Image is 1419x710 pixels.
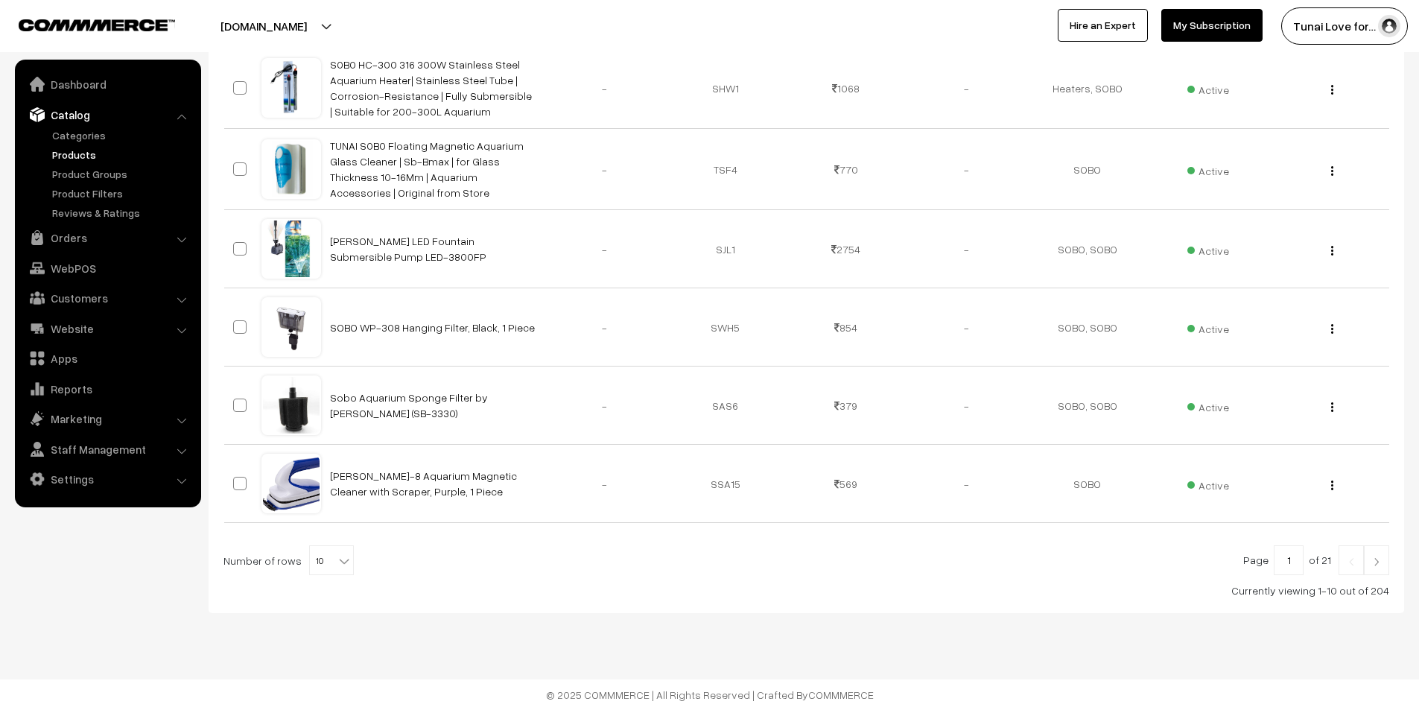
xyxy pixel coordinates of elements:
td: - [545,210,665,288]
a: Marketing [19,405,196,432]
a: My Subscription [1161,9,1263,42]
span: 10 [309,545,354,575]
td: SAS6 [665,367,786,445]
a: Sobo Aquarium Sponge Filter by [PERSON_NAME] (SB-3330) [330,391,488,419]
img: Menu [1331,246,1333,256]
img: Menu [1331,481,1333,490]
td: TSF4 [665,129,786,210]
span: Active [1187,159,1229,179]
span: Active [1187,317,1229,337]
td: SSA15 [665,445,786,523]
td: SJL1 [665,210,786,288]
td: - [545,367,665,445]
a: Apps [19,345,196,372]
td: 569 [786,445,907,523]
a: COMMMERCE [808,688,874,701]
a: TUNAI S0B0 Floating Magnetic Aquarium Glass Cleaner | Sb-Bmax | for Glass Thickness 10-16Mm | Aqu... [330,139,524,199]
td: SOBO, SOBO [1027,367,1148,445]
td: - [545,129,665,210]
img: user [1378,15,1400,37]
div: Currently viewing 1-10 out of 204 [223,583,1389,598]
a: Dashboard [19,71,196,98]
img: Menu [1331,166,1333,176]
img: COMMMERCE [19,19,175,31]
span: of 21 [1309,554,1331,566]
a: Reports [19,375,196,402]
td: - [907,367,1027,445]
span: Active [1187,396,1229,415]
td: - [545,288,665,367]
a: SOBO WP-308 Hanging Filter, Black, 1 Piece [330,321,535,334]
a: Settings [19,466,196,492]
td: SOBO [1027,129,1148,210]
button: Tunai Love for… [1281,7,1408,45]
span: Active [1187,239,1229,259]
img: Right [1370,557,1383,566]
a: Catalog [19,101,196,128]
td: - [907,48,1027,129]
img: Menu [1331,324,1333,334]
td: 379 [786,367,907,445]
span: Number of rows [223,553,302,568]
a: [PERSON_NAME] LED Fountain Submersible Pump LED-3800FP [330,235,486,263]
td: - [907,445,1027,523]
td: SOBO, SOBO [1027,288,1148,367]
td: - [907,288,1027,367]
a: [PERSON_NAME]-8 Aquarium Magnetic Cleaner with Scraper, Purple, 1 Piece [330,469,517,498]
img: Menu [1331,402,1333,412]
a: S0B0 HC-300 316 300W Stainless Steel Aquarium Heater| Stainless Steel Tube | Corrosion-Resistance... [330,58,532,118]
td: 854 [786,288,907,367]
a: Categories [48,127,196,143]
img: Left [1345,557,1358,566]
img: Menu [1331,85,1333,95]
a: Website [19,315,196,342]
td: SHW1 [665,48,786,129]
span: Active [1187,474,1229,493]
a: Products [48,147,196,162]
a: Orders [19,224,196,251]
span: Active [1187,78,1229,98]
a: Reviews & Ratings [48,205,196,221]
span: 10 [310,546,353,576]
td: - [907,210,1027,288]
td: 1068 [786,48,907,129]
a: Product Groups [48,166,196,182]
td: SOBO, SOBO [1027,210,1148,288]
a: COMMMERCE [19,15,149,33]
td: - [907,129,1027,210]
a: Staff Management [19,436,196,463]
a: WebPOS [19,255,196,282]
td: - [545,48,665,129]
td: Heaters, SOBO [1027,48,1148,129]
a: Product Filters [48,186,196,201]
button: [DOMAIN_NAME] [168,7,359,45]
td: - [545,445,665,523]
td: 2754 [786,210,907,288]
span: Page [1243,554,1269,566]
a: Customers [19,285,196,311]
a: Hire an Expert [1058,9,1148,42]
td: SOBO [1027,445,1148,523]
td: 770 [786,129,907,210]
td: SWH5 [665,288,786,367]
